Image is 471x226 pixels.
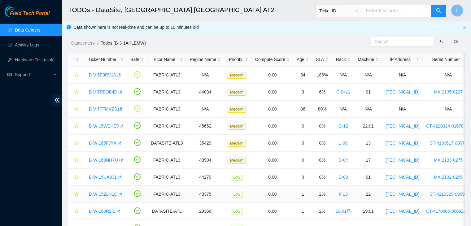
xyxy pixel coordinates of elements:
[386,209,419,214] a: [TECHNICAL_ID]
[7,72,12,77] span: read
[186,135,225,152] td: 35429
[74,209,79,214] span: star
[354,67,382,84] td: N/A
[74,141,79,146] span: star
[293,84,312,101] td: 3
[252,186,293,203] td: 0.00
[354,169,382,186] td: 01
[228,157,246,164] span: Medium
[74,158,79,163] span: star
[147,135,186,152] td: DATASITE-ATL3
[97,41,98,46] span: /
[134,88,141,95] span: check-circle
[293,118,312,135] td: 0
[293,186,312,203] td: 1
[231,208,242,215] span: Low
[15,68,51,81] span: Support
[252,118,293,135] td: 0.00
[436,8,441,14] span: search
[186,67,225,84] td: N/A
[228,123,246,130] span: Medium
[431,5,446,17] button: search
[186,101,225,118] td: N/A
[134,139,141,146] span: check-circle
[74,107,79,112] span: star
[386,124,419,128] a: [TECHNICAL_ID]
[463,25,466,29] button: close
[231,174,242,181] span: Low
[336,89,350,94] a: C-04lock
[147,118,186,135] td: FABRIC-ATL3
[338,175,348,180] a: D-03
[72,121,79,131] button: star
[228,89,246,96] span: Medium
[74,175,79,180] span: star
[293,101,312,118] td: 36
[354,135,382,152] td: 13
[293,203,312,220] td: 1
[5,11,50,19] a: Akamai TechnologiesField Tech Portal
[434,175,463,180] a: MX-2132-0295
[89,141,116,146] a: B-W-165FJYX
[231,191,242,198] span: Low
[186,186,225,203] td: 48375
[354,118,382,135] td: 22:01
[386,175,419,180] a: [TECHNICAL_ID]
[186,84,225,101] td: 44094
[186,118,225,135] td: 45652
[312,118,332,135] td: 0%
[89,124,119,128] a: B-W-15WEKE9
[89,106,117,111] a: B-V-5TFMVZS
[293,67,312,84] td: 84
[72,104,79,114] button: star
[15,57,55,62] a: Hardware Test (isok)
[72,206,79,216] button: star
[382,101,423,118] td: N/A
[252,169,293,186] td: 0.00
[15,42,39,47] a: Activity Logs
[228,140,246,147] span: Medium
[426,209,470,214] a: CT-4170905-00092-N1
[252,135,293,152] td: 0.00
[252,67,293,84] td: 0.00
[252,152,293,169] td: 0.00
[312,135,332,152] td: 0%
[386,141,419,146] a: [TECHNICAL_ID]
[386,192,419,197] a: [TECHNICAL_ID]
[434,37,447,46] button: download
[434,158,463,163] a: MX-2133-0275
[362,5,431,17] input: Enter text here...
[319,6,358,15] span: Ticket ID
[147,203,186,220] td: DATASITE-ATL
[5,6,31,17] img: Akamai Technologies
[430,192,467,197] a: CT-4210329-00094
[228,72,246,79] span: Medium
[354,186,382,203] td: 22
[15,28,40,33] a: Data Centers
[147,101,186,118] td: FABRIC-ATL3
[74,192,79,197] span: star
[335,209,351,214] a: 10-01lock
[134,105,141,112] span: exclamation-circle
[382,67,423,84] td: N/A
[338,124,348,128] a: G-12
[72,172,79,182] button: star
[339,192,348,197] a: F-13
[312,186,332,203] td: 2%
[89,89,117,94] a: B-V-5RFOB4D
[89,158,118,163] a: B-W-168NHYU
[134,71,141,78] span: exclamation-circle
[228,106,246,113] span: Medium
[346,90,350,94] span: lock
[386,89,419,94] a: [TECHNICAL_ID]
[312,152,332,169] td: 0%
[89,175,117,180] a: B-W-15UA931
[72,87,79,97] button: star
[438,39,443,44] a: download
[147,67,186,84] td: FABRIC-ATL3
[147,186,186,203] td: FABRIC-ATL3
[134,190,141,197] span: check-circle
[186,203,225,220] td: 29366
[456,7,459,15] span: L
